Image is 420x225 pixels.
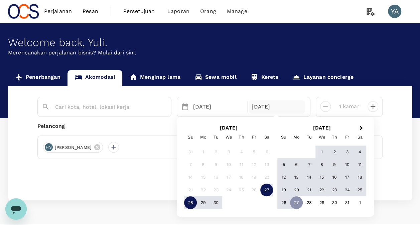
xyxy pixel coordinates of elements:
[248,184,260,197] div: Not available Friday, September 26th, 2025
[303,131,315,144] div: Tuesday
[222,171,235,184] div: Not available Wednesday, September 17th, 2025
[37,122,383,130] div: Pelancong
[354,131,366,144] div: Saturday
[197,197,209,209] div: Choose Monday, September 29th, 2025
[303,197,315,209] div: Choose Tuesday, October 28th, 2025
[182,125,275,131] h2: [DATE]
[8,36,412,49] div: Welcome back , Yuli .
[277,184,290,197] div: Choose Sunday, October 19th, 2025
[51,144,96,151] span: [PERSON_NAME]
[303,171,315,184] div: Choose Tuesday, October 14th, 2025
[184,131,197,144] div: Sunday
[248,171,260,184] div: Not available Friday, September 19th, 2025
[354,146,366,159] div: Choose Saturday, October 4th, 2025
[184,146,197,159] div: Not available Sunday, August 31st, 2025
[368,101,378,112] button: decrease
[184,146,273,209] div: Month September, 2025
[356,123,367,134] button: Next Month
[328,184,341,197] div: Choose Thursday, October 23rd, 2025
[209,197,222,209] div: Choose Tuesday, September 30th, 2025
[275,125,368,131] h2: [DATE]
[328,159,341,171] div: Choose Thursday, October 9th, 2025
[184,197,197,209] div: Choose Sunday, September 28th, 2025
[248,159,260,171] div: Not available Friday, September 12th, 2025
[328,146,341,159] div: Choose Thursday, October 2nd, 2025
[83,7,98,15] span: Pesan
[341,171,354,184] div: Choose Friday, October 17th, 2025
[197,184,209,197] div: Not available Monday, September 22nd, 2025
[5,198,27,220] iframe: Button to launch messaging window
[328,197,341,209] div: Choose Thursday, October 30th, 2025
[166,106,168,108] button: Open
[328,171,341,184] div: Choose Thursday, October 16th, 2025
[315,184,328,197] div: Choose Wednesday, October 22nd, 2025
[8,4,39,19] img: PT OCS GLOBAL SERVICES
[315,171,328,184] div: Choose Wednesday, October 15th, 2025
[290,159,303,171] div: Choose Monday, October 6th, 2025
[388,5,401,18] div: YA
[277,171,290,184] div: Choose Sunday, October 12th, 2025
[341,131,354,144] div: Friday
[315,146,328,159] div: Choose Wednesday, October 1st, 2025
[197,131,209,144] div: Monday
[227,7,247,15] span: Manage
[8,70,67,86] a: Penerbangan
[328,131,341,144] div: Thursday
[235,131,248,144] div: Thursday
[55,102,148,112] input: Cari kota, hotel, lokasi kerja
[200,7,216,15] span: Orang
[290,171,303,184] div: Choose Monday, October 13th, 2025
[285,70,361,86] a: Layanan concierge
[184,159,197,171] div: Not available Sunday, September 7th, 2025
[209,184,222,197] div: Not available Tuesday, September 23rd, 2025
[290,131,303,144] div: Monday
[341,146,354,159] div: Choose Friday, October 3rd, 2025
[187,70,244,86] a: Sewa mobil
[260,184,273,197] div: Not available Saturday, September 27th, 2025
[315,131,328,144] div: Wednesday
[8,49,412,57] p: Merencanakan perjalanan bisnis? Mulai dari sini.
[45,143,53,151] div: HS
[341,159,354,171] div: Choose Friday, October 10th, 2025
[303,159,315,171] div: Choose Tuesday, October 7th, 2025
[222,146,235,159] div: Not available Wednesday, September 3rd, 2025
[67,70,122,86] a: Akomodasi
[235,146,248,159] div: Not available Thursday, September 4th, 2025
[197,159,209,171] div: Not available Monday, September 8th, 2025
[222,184,235,197] div: Not available Wednesday, September 24th, 2025
[303,184,315,197] div: Choose Tuesday, October 21st, 2025
[235,171,248,184] div: Not available Thursday, September 18th, 2025
[277,197,290,209] div: Choose Sunday, October 26th, 2025
[248,131,260,144] div: Friday
[222,159,235,171] div: Not available Wednesday, September 10th, 2025
[209,171,222,184] div: Not available Tuesday, September 16th, 2025
[235,184,248,197] div: Not available Thursday, September 25th, 2025
[222,131,235,144] div: Wednesday
[184,184,197,197] div: Not available Sunday, September 21st, 2025
[167,7,189,15] span: Laporan
[248,146,260,159] div: Not available Friday, September 5th, 2025
[277,131,290,144] div: Sunday
[290,197,303,209] div: Choose Monday, October 27th, 2025
[44,7,72,15] span: Perjalanan
[315,159,328,171] div: Choose Wednesday, October 8th, 2025
[277,159,290,171] div: Choose Sunday, October 5th, 2025
[341,184,354,197] div: Choose Friday, October 24th, 2025
[43,142,103,153] div: HS[PERSON_NAME]
[243,70,285,86] a: Kereta
[209,159,222,171] div: Not available Tuesday, September 9th, 2025
[277,146,366,209] div: Month October, 2025
[197,171,209,184] div: Not available Monday, September 15th, 2025
[122,70,187,86] a: Menginap lama
[354,184,366,197] div: Choose Saturday, October 25th, 2025
[260,159,273,171] div: Not available Saturday, September 13th, 2025
[260,146,273,159] div: Not available Saturday, September 6th, 2025
[184,171,197,184] div: Not available Sunday, September 14th, 2025
[260,131,273,144] div: Saturday
[209,146,222,159] div: Not available Tuesday, September 2nd, 2025
[354,171,366,184] div: Choose Saturday, October 18th, 2025
[354,197,366,209] div: Choose Saturday, November 1st, 2025
[235,159,248,171] div: Not available Thursday, September 11th, 2025
[190,100,246,114] div: [DATE]
[341,197,354,209] div: Choose Friday, October 31st, 2025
